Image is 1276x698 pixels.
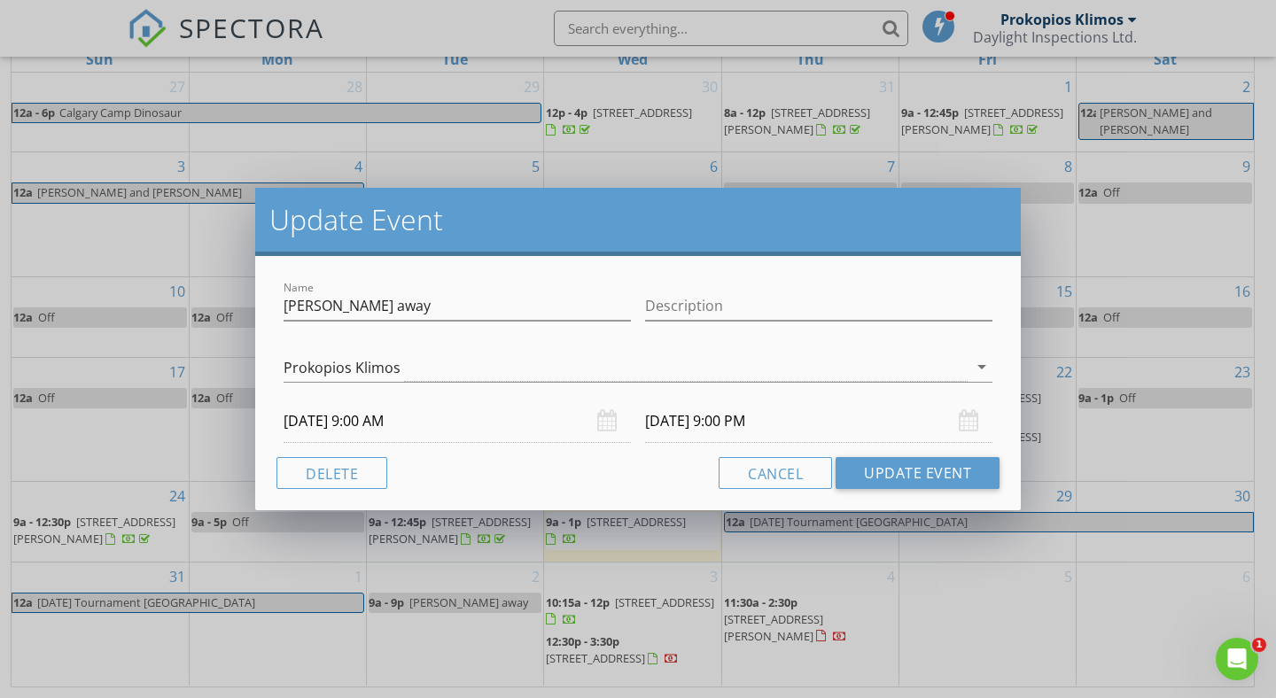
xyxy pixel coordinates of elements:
i: arrow_drop_down [971,356,992,377]
button: Update Event [836,457,1000,489]
button: Delete [276,457,387,489]
div: Prokopios Klimos [284,360,401,376]
span: 1 [1252,638,1266,652]
iframe: Intercom live chat [1216,638,1258,680]
h2: Update Event [269,202,1007,237]
button: Cancel [719,457,832,489]
input: Select date [284,399,631,443]
input: Select date [645,399,992,443]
